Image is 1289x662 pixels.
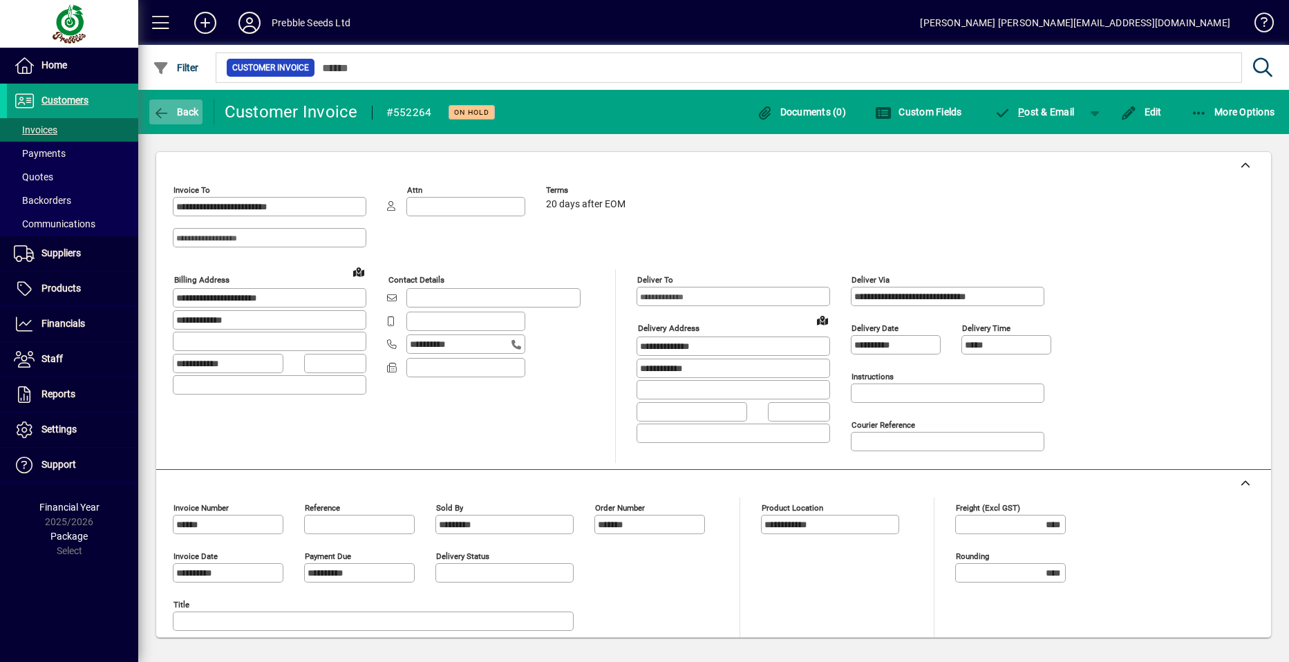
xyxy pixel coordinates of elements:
[436,551,489,561] mat-label: Delivery status
[872,100,966,124] button: Custom Fields
[14,171,53,182] span: Quotes
[41,459,76,470] span: Support
[407,185,422,195] mat-label: Attn
[386,102,432,124] div: #552264
[41,95,88,106] span: Customers
[1120,106,1162,117] span: Edit
[454,108,489,117] span: On hold
[7,48,138,83] a: Home
[436,503,463,513] mat-label: Sold by
[173,503,229,513] mat-label: Invoice number
[41,353,63,364] span: Staff
[153,62,199,73] span: Filter
[1191,106,1275,117] span: More Options
[920,12,1230,34] div: [PERSON_NAME] [PERSON_NAME][EMAIL_ADDRESS][DOMAIN_NAME]
[595,503,645,513] mat-label: Order number
[7,342,138,377] a: Staff
[875,106,962,117] span: Custom Fields
[305,503,340,513] mat-label: Reference
[753,100,849,124] button: Documents (0)
[348,261,370,283] a: View on map
[962,323,1010,333] mat-label: Delivery time
[173,551,218,561] mat-label: Invoice date
[852,372,894,381] mat-label: Instructions
[14,195,71,206] span: Backorders
[7,236,138,271] a: Suppliers
[14,124,57,135] span: Invoices
[7,118,138,142] a: Invoices
[41,247,81,258] span: Suppliers
[14,148,66,159] span: Payments
[232,61,309,75] span: Customer Invoice
[7,307,138,341] a: Financials
[41,388,75,399] span: Reports
[7,142,138,165] a: Payments
[956,551,989,561] mat-label: Rounding
[50,531,88,542] span: Package
[183,10,227,35] button: Add
[173,600,189,609] mat-label: Title
[956,503,1020,513] mat-label: Freight (excl GST)
[1018,106,1024,117] span: P
[852,420,915,430] mat-label: Courier Reference
[7,413,138,447] a: Settings
[7,448,138,482] a: Support
[272,12,350,34] div: Prebble Seeds Ltd
[153,106,199,117] span: Back
[41,59,67,70] span: Home
[7,272,138,306] a: Products
[1187,100,1279,124] button: More Options
[14,218,95,229] span: Communications
[756,106,846,117] span: Documents (0)
[138,100,214,124] app-page-header-button: Back
[7,165,138,189] a: Quotes
[225,101,358,123] div: Customer Invoice
[762,503,823,513] mat-label: Product location
[995,106,1075,117] span: ost & Email
[7,377,138,412] a: Reports
[41,318,85,329] span: Financials
[7,212,138,236] a: Communications
[852,323,898,333] mat-label: Delivery date
[149,100,203,124] button: Back
[546,186,629,195] span: Terms
[1117,100,1165,124] button: Edit
[852,275,890,285] mat-label: Deliver via
[41,283,81,294] span: Products
[546,199,625,210] span: 20 days after EOM
[1244,3,1272,48] a: Knowledge Base
[7,189,138,212] a: Backorders
[227,10,272,35] button: Profile
[811,309,834,331] a: View on map
[305,551,351,561] mat-label: Payment due
[41,424,77,435] span: Settings
[637,275,673,285] mat-label: Deliver To
[39,502,100,513] span: Financial Year
[173,185,210,195] mat-label: Invoice To
[149,55,203,80] button: Filter
[988,100,1082,124] button: Post & Email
